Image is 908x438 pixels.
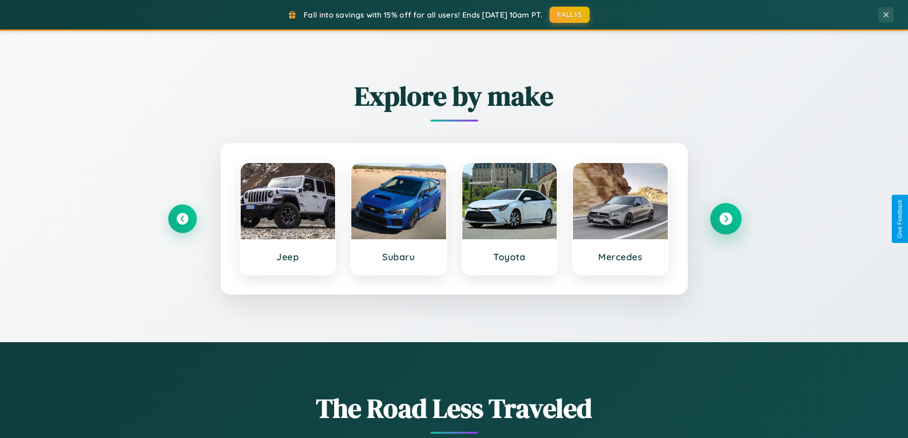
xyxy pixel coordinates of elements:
[304,10,542,20] span: Fall into savings with 15% off for all users! Ends [DATE] 10am PT.
[168,390,740,427] h1: The Road Less Traveled
[550,7,590,23] button: FALL15
[897,200,903,238] div: Give Feedback
[582,251,658,263] h3: Mercedes
[250,251,326,263] h3: Jeep
[472,251,548,263] h3: Toyota
[168,78,740,114] h2: Explore by make
[361,251,437,263] h3: Subaru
